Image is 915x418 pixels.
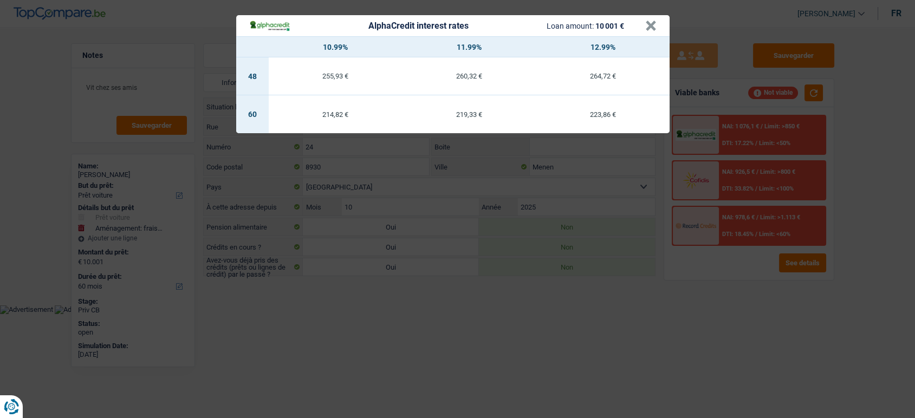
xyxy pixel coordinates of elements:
span: 10 001 € [595,22,624,30]
button: × [645,21,657,31]
div: 255,93 € [269,73,403,80]
div: 223,86 € [536,111,670,118]
img: AlphaCredit [249,19,290,32]
div: AlphaCredit interest rates [368,22,469,30]
th: 12.99% [536,37,670,57]
th: 11.99% [403,37,536,57]
div: 260,32 € [403,73,536,80]
th: 10.99% [269,37,403,57]
span: Loan amount: [547,22,594,30]
div: 264,72 € [536,73,670,80]
td: 60 [236,95,269,133]
td: 48 [236,57,269,95]
div: 219,33 € [403,111,536,118]
div: 214,82 € [269,111,403,118]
